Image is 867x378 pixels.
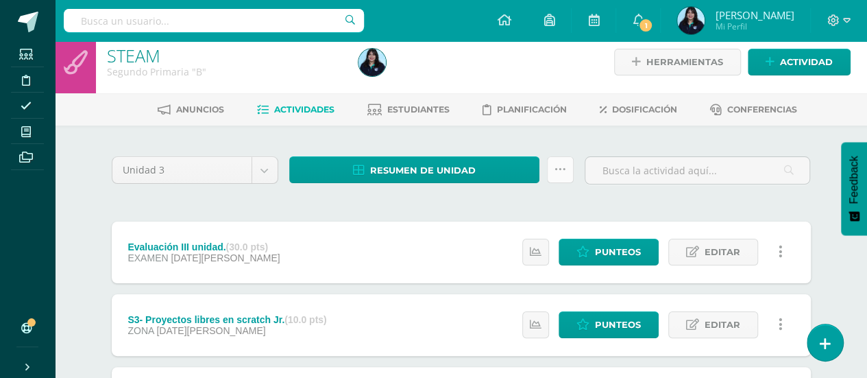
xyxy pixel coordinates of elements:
[612,104,677,115] span: Dosificación
[705,239,740,265] span: Editar
[559,239,659,265] a: Punteos
[107,65,342,78] div: Segundo Primaria 'B'
[370,158,476,183] span: Resumen de unidad
[585,157,809,184] input: Busca la actividad aquí...
[705,312,740,338] span: Editar
[123,157,241,183] span: Unidad 3
[559,311,659,338] a: Punteos
[595,312,641,338] span: Punteos
[710,99,797,121] a: Conferencias
[274,104,334,115] span: Actividades
[107,44,160,67] a: STEAM
[127,252,168,263] span: EXAMEN
[127,325,154,336] span: ZONA
[127,241,280,252] div: Evaluación III unidad.
[358,49,386,76] img: 717e1260f9baba787432b05432d0efc0.png
[715,21,794,32] span: Mi Perfil
[156,325,265,336] span: [DATE][PERSON_NAME]
[646,49,723,75] span: Herramientas
[780,49,833,75] span: Actividad
[483,99,567,121] a: Planificación
[176,104,224,115] span: Anuncios
[677,7,705,34] img: 717e1260f9baba787432b05432d0efc0.png
[127,314,326,325] div: S3- Proyectos libres en scratch Jr.
[64,9,364,32] input: Busca un usuario...
[848,156,860,204] span: Feedback
[289,156,540,183] a: Resumen de unidad
[727,104,797,115] span: Conferencias
[112,157,278,183] a: Unidad 3
[387,104,450,115] span: Estudiantes
[715,8,794,22] span: [PERSON_NAME]
[614,49,741,75] a: Herramientas
[367,99,450,121] a: Estudiantes
[600,99,677,121] a: Dosificación
[638,18,653,33] span: 1
[107,46,342,65] h1: STEAM
[226,241,268,252] strong: (30.0 pts)
[257,99,334,121] a: Actividades
[841,142,867,235] button: Feedback - Mostrar encuesta
[748,49,851,75] a: Actividad
[171,252,280,263] span: [DATE][PERSON_NAME]
[497,104,567,115] span: Planificación
[158,99,224,121] a: Anuncios
[284,314,326,325] strong: (10.0 pts)
[595,239,641,265] span: Punteos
